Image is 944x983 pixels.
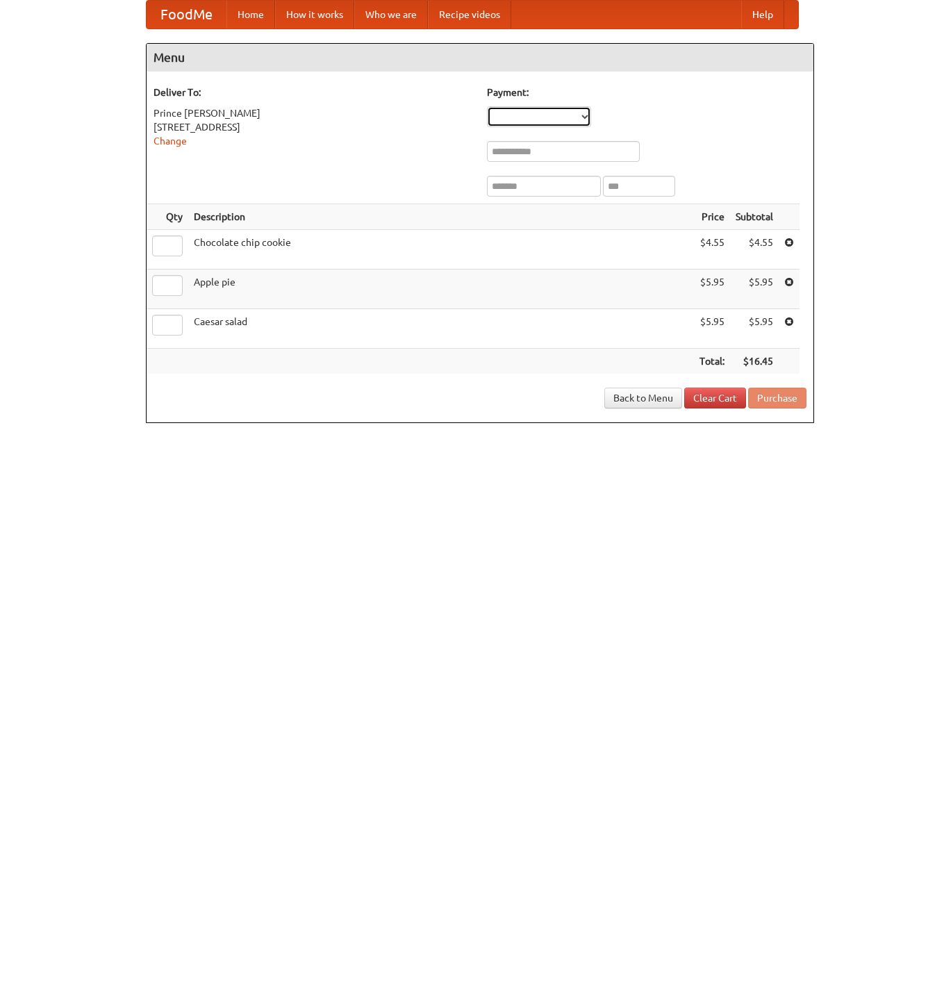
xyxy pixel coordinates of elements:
a: Change [154,135,187,147]
a: Help [741,1,784,28]
th: Description [188,204,694,230]
div: Prince [PERSON_NAME] [154,106,473,120]
td: $4.55 [730,230,779,270]
th: Qty [147,204,188,230]
h5: Payment: [487,85,806,99]
a: FoodMe [147,1,226,28]
button: Purchase [748,388,806,408]
td: Apple pie [188,270,694,309]
td: Chocolate chip cookie [188,230,694,270]
td: $5.95 [730,270,779,309]
h4: Menu [147,44,813,72]
a: How it works [275,1,354,28]
th: $16.45 [730,349,779,374]
th: Price [694,204,730,230]
a: Who we are [354,1,428,28]
td: $5.95 [694,270,730,309]
a: Home [226,1,275,28]
td: $5.95 [730,309,779,349]
td: $5.95 [694,309,730,349]
a: Clear Cart [684,388,746,408]
th: Subtotal [730,204,779,230]
div: [STREET_ADDRESS] [154,120,473,134]
th: Total: [694,349,730,374]
a: Back to Menu [604,388,682,408]
td: $4.55 [694,230,730,270]
td: Caesar salad [188,309,694,349]
h5: Deliver To: [154,85,473,99]
a: Recipe videos [428,1,511,28]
